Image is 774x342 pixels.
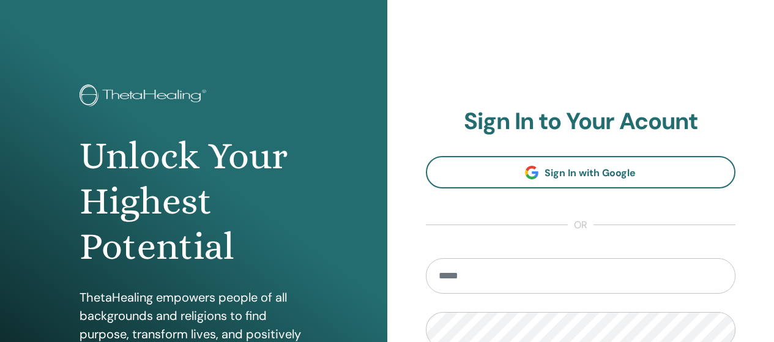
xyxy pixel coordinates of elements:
span: Sign In with Google [545,166,636,179]
span: or [568,218,594,232]
h1: Unlock Your Highest Potential [80,133,307,270]
a: Sign In with Google [426,156,736,188]
h2: Sign In to Your Acount [426,108,736,136]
